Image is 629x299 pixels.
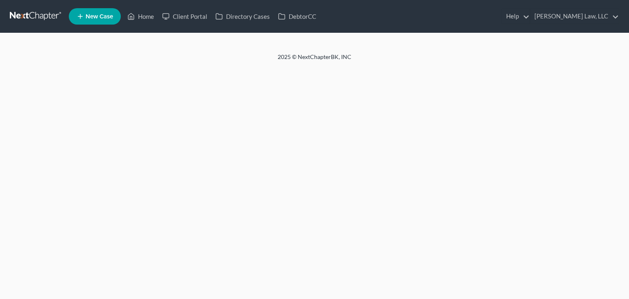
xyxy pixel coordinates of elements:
div: 2025 © NextChapterBK, INC [81,53,548,68]
a: [PERSON_NAME] Law, LLC [530,9,619,24]
a: Directory Cases [211,9,274,24]
a: DebtorCC [274,9,320,24]
a: Client Portal [158,9,211,24]
new-legal-case-button: New Case [69,8,121,25]
a: Help [502,9,529,24]
a: Home [123,9,158,24]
